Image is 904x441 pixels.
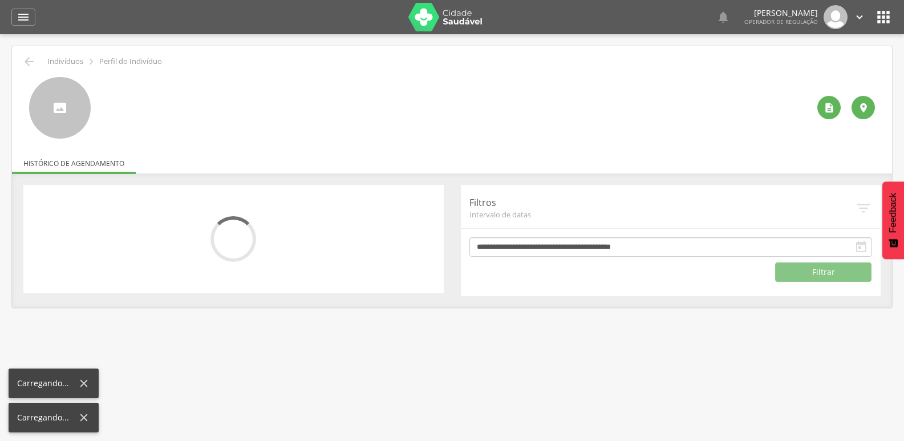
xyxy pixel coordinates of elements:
i:  [716,10,730,24]
i:  [874,8,893,26]
i:  [85,55,98,68]
p: Perfil do Indivíduo [99,57,162,66]
p: Filtros [469,196,856,209]
div: Carregando... [17,412,78,423]
span: Intervalo de datas [469,209,856,220]
a:  [853,5,866,29]
div: Carregando... [17,378,78,389]
i:  [824,102,835,114]
div: Localização [852,96,875,119]
button: Filtrar [775,262,871,282]
a:  [11,9,35,26]
i:  [855,200,872,217]
i:  [17,10,30,24]
i:  [854,240,868,254]
div: Ver histórico de cadastramento [817,96,841,119]
span: Operador de regulação [744,18,818,26]
p: [PERSON_NAME] [744,9,818,17]
i:  [858,102,869,114]
i: Voltar [22,55,36,68]
span: Feedback [888,193,898,233]
i:  [853,11,866,23]
a:  [716,5,730,29]
p: Indivíduos [47,57,83,66]
button: Feedback - Mostrar pesquisa [882,181,904,259]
